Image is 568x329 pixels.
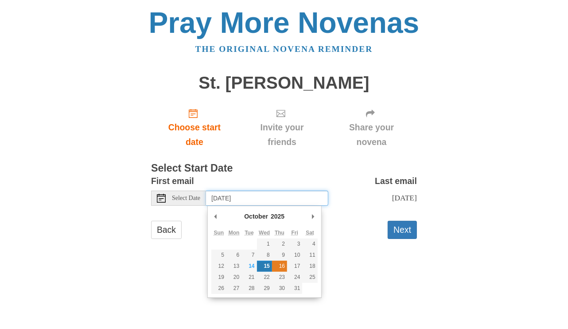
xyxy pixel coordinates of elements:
button: 10 [287,250,302,261]
abbr: Sunday [214,230,224,236]
h1: St. [PERSON_NAME] [151,74,417,93]
a: Pray More Novenas [149,6,420,39]
div: 2025 [269,210,286,223]
button: 3 [287,239,302,250]
button: 17 [287,261,302,272]
button: 28 [241,283,257,294]
span: Select Date [172,195,200,201]
div: Click "Next" to confirm your start date first. [238,101,326,154]
span: Invite your friends [247,120,317,149]
button: 15 [257,261,272,272]
button: 25 [302,272,317,283]
button: 2 [272,239,287,250]
button: 1 [257,239,272,250]
button: 16 [272,261,287,272]
button: 18 [302,261,317,272]
a: The original novena reminder [195,44,373,54]
abbr: Friday [292,230,298,236]
span: Share your novena [335,120,408,149]
a: Back [151,221,182,239]
button: 30 [272,283,287,294]
button: 7 [241,250,257,261]
button: 11 [302,250,317,261]
button: 24 [287,272,302,283]
label: Last email [375,174,417,188]
button: 20 [226,272,241,283]
button: 13 [226,261,241,272]
button: Previous Month [211,210,220,223]
abbr: Monday [229,230,240,236]
button: Next Month [309,210,318,223]
button: 5 [211,250,226,261]
button: 26 [211,283,226,294]
button: 31 [287,283,302,294]
div: October [243,210,269,223]
button: 21 [241,272,257,283]
abbr: Saturday [306,230,314,236]
input: Use the arrow keys to pick a date [206,191,328,206]
h3: Select Start Date [151,163,417,174]
button: 22 [257,272,272,283]
button: 6 [226,250,241,261]
abbr: Thursday [275,230,284,236]
button: 27 [226,283,241,294]
label: First email [151,174,194,188]
span: [DATE] [392,193,417,202]
button: 9 [272,250,287,261]
button: 23 [272,272,287,283]
abbr: Wednesday [259,230,270,236]
button: 14 [241,261,257,272]
button: 4 [302,239,317,250]
button: 12 [211,261,226,272]
span: Choose start date [160,120,229,149]
button: Next [388,221,417,239]
a: Choose start date [151,101,238,154]
div: Click "Next" to confirm your start date first. [326,101,417,154]
button: 29 [257,283,272,294]
button: 19 [211,272,226,283]
abbr: Tuesday [245,230,253,236]
button: 8 [257,250,272,261]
